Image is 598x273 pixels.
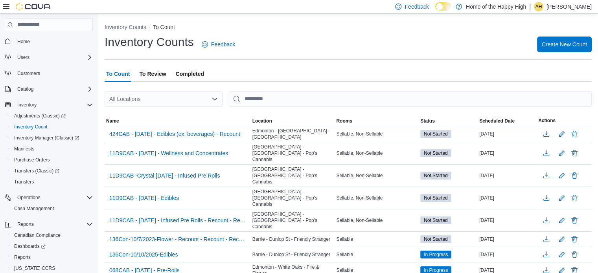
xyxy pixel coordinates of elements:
[8,176,96,187] button: Transfers
[557,128,567,140] button: Edit count details
[252,189,333,207] span: [GEOGRAPHIC_DATA] - [GEOGRAPHIC_DATA] - Pop's Cannabis
[2,52,96,63] button: Users
[8,143,96,154] button: Manifests
[17,54,29,60] span: Users
[14,157,50,163] span: Purchase Orders
[11,231,93,240] span: Canadian Compliance
[14,100,40,110] button: Inventory
[252,166,333,185] span: [GEOGRAPHIC_DATA] - [GEOGRAPHIC_DATA] - Pop's Cannabis
[14,220,37,229] button: Reports
[251,116,335,126] button: Location
[557,147,567,159] button: Edit count details
[420,118,435,124] span: Status
[14,124,48,130] span: Inventory Count
[11,155,93,165] span: Purchase Orders
[14,68,93,78] span: Customers
[11,133,82,143] a: Inventory Manager (Classic)
[8,121,96,132] button: Inventory Count
[105,23,592,33] nav: An example of EuiBreadcrumbs
[529,2,531,11] p: |
[14,37,93,46] span: Home
[252,128,333,140] span: Edmonton - [GEOGRAPHIC_DATA] - [GEOGRAPHIC_DATA]
[478,193,537,203] div: [DATE]
[16,3,51,11] img: Cova
[106,249,181,260] button: 136Con-10/10/2025-Edibles
[335,235,419,244] div: Sellable
[106,147,231,159] button: 11D9CAB - [DATE] - Wellness and Concentrates
[11,144,93,154] span: Manifests
[252,211,333,230] span: [GEOGRAPHIC_DATA] - [GEOGRAPHIC_DATA] - Pop's Cannabis
[106,128,243,140] button: 424CAB - [DATE] - Edibles (ex. beverages) - Recount
[14,179,34,185] span: Transfers
[17,221,34,227] span: Reports
[14,84,37,94] button: Catalog
[542,40,587,48] span: Create New Count
[335,148,419,158] div: Sellable, Non-Sellable
[17,38,30,45] span: Home
[105,116,251,126] button: Name
[14,265,55,271] span: [US_STATE] CCRS
[479,118,515,124] span: Scheduled Date
[537,37,592,52] button: Create New Count
[424,194,448,202] span: Not Started
[8,132,96,143] a: Inventory Manager (Classic)
[8,110,96,121] a: Adjustments (Classic)
[14,69,43,78] a: Customers
[14,100,93,110] span: Inventory
[11,144,37,154] a: Manifests
[8,241,96,252] a: Dashboards
[106,66,130,82] span: To Count
[557,249,567,260] button: Edit count details
[420,149,451,157] span: Not Started
[2,36,96,47] button: Home
[11,122,93,132] span: Inventory Count
[570,129,579,139] button: Delete
[14,135,79,141] span: Inventory Manager (Classic)
[252,251,330,258] span: Barrie - Dunlop St - Friendly Stranger
[11,166,93,176] span: Transfers (Classic)
[534,2,543,11] div: Aaron Harmatski
[420,216,451,224] span: Not Started
[405,3,429,11] span: Feedback
[14,232,61,238] span: Canadian Compliance
[557,170,567,181] button: Edit count details
[335,193,419,203] div: Sellable, Non-Sellable
[11,204,93,213] span: Cash Management
[570,250,579,259] button: Delete
[570,216,579,225] button: Delete
[8,165,96,176] a: Transfers (Classic)
[435,2,452,11] input: Dark Mode
[11,133,93,143] span: Inventory Manager (Classic)
[11,242,49,251] a: Dashboards
[424,236,448,243] span: Not Started
[14,254,31,260] span: Reports
[199,37,238,52] a: Feedback
[570,171,579,180] button: Delete
[17,86,33,92] span: Catalog
[420,172,451,180] span: Not Started
[570,193,579,203] button: Delete
[11,177,37,187] a: Transfers
[478,129,537,139] div: [DATE]
[8,230,96,241] button: Canadian Compliance
[335,171,419,180] div: Sellable, Non-Sellable
[11,242,93,251] span: Dashboards
[252,118,272,124] span: Location
[109,194,179,202] span: 11D9CAB - [DATE] - Edibles
[420,194,451,202] span: Not Started
[176,66,204,82] span: Completed
[8,154,96,165] button: Purchase Orders
[11,264,58,273] a: [US_STATE] CCRS
[109,172,220,180] span: 11D9CAB -Crystal [DATE] - Infused Pre Rolls
[424,217,448,224] span: Not Started
[478,250,537,259] div: [DATE]
[14,113,66,119] span: Adjustments (Classic)
[17,70,40,77] span: Customers
[11,231,64,240] a: Canadian Compliance
[11,166,63,176] a: Transfers (Classic)
[153,24,175,30] button: To Count
[14,243,46,249] span: Dashboards
[424,172,448,179] span: Not Started
[105,34,194,50] h1: Inventory Counts
[335,216,419,225] div: Sellable, Non-Sellable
